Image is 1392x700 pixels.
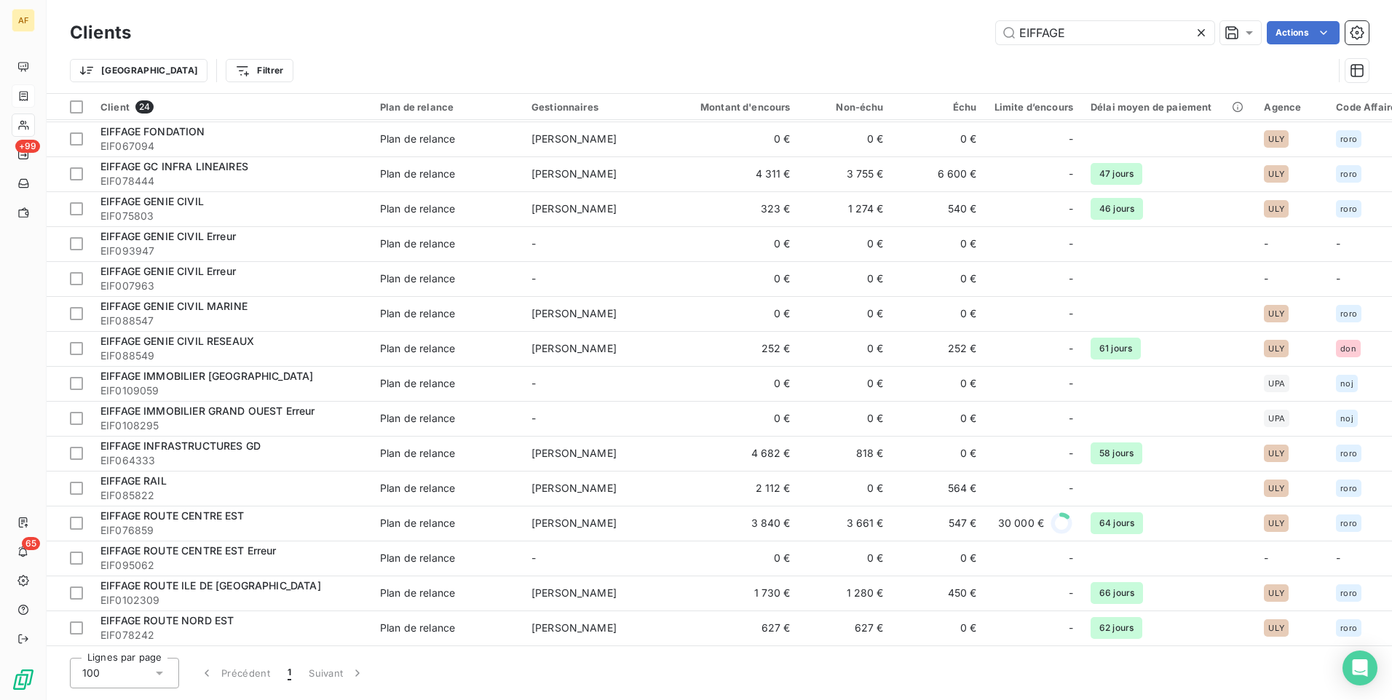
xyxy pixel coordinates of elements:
span: - [1069,132,1073,146]
div: Échu [901,101,977,113]
td: 0 € [799,296,893,331]
td: 3 840 € [674,506,799,541]
span: [PERSON_NAME] [531,342,617,354]
input: Rechercher [996,21,1214,44]
span: - [531,552,536,564]
td: 0 € [893,226,986,261]
div: Délai moyen de paiement [1091,101,1246,113]
span: EIF0102309 [100,593,363,608]
td: 4 682 € [674,436,799,471]
td: 323 € [674,191,799,226]
button: [GEOGRAPHIC_DATA] [70,59,207,82]
span: ULY [1268,589,1284,597]
span: 62 jours [1091,617,1142,639]
span: EIFFAGE IMMOBILIER GRAND OUEST Erreur [100,405,315,417]
span: - [531,272,536,285]
span: - [1069,411,1073,426]
div: Open Intercom Messenger [1342,651,1377,685]
td: 0 € [893,261,986,296]
td: 0 € [799,261,893,296]
button: Actions [1267,21,1340,44]
span: - [531,412,536,424]
span: +99 [15,140,40,153]
span: EIFFAGE ROUTE ILE DE [GEOGRAPHIC_DATA] [100,579,321,592]
span: ULY [1268,449,1284,458]
div: Limite d’encours [994,101,1073,113]
span: roro [1340,135,1357,143]
td: 1 730 € [674,576,799,610]
span: - [1264,237,1268,250]
span: UPA [1268,379,1284,388]
td: 0 € [799,401,893,436]
td: 0 € [674,226,799,261]
td: 0 € [674,541,799,576]
span: EIF078444 [100,174,363,188]
span: roro [1340,589,1357,597]
span: 64 jours [1091,512,1143,534]
span: - [1264,552,1268,564]
span: EIF064333 [100,453,363,468]
div: Plan de relance [380,236,455,251]
span: - [1069,236,1073,251]
span: ULY [1268,170,1284,178]
td: 1 280 € [799,576,893,610]
span: EIFFAGE GENIE CIVIL [100,195,204,207]
span: EIFFAGE GENIE CIVIL Erreur [100,230,236,242]
span: [PERSON_NAME] [531,586,617,599]
td: 564 € [893,471,986,506]
span: roro [1340,519,1357,528]
div: Plan de relance [380,271,455,286]
span: - [531,377,536,389]
span: don [1340,344,1356,353]
td: 450 € [893,576,986,610]
td: 627 € [674,610,799,645]
div: Plan de relance [380,202,455,216]
span: - [1069,376,1073,391]
span: - [1264,272,1268,285]
td: 0 € [893,541,986,576]
span: - [1069,306,1073,321]
span: - [1069,446,1073,461]
div: Plan de relance [380,446,455,461]
span: roro [1340,624,1357,632]
span: [PERSON_NAME] [531,447,617,459]
span: EIF076859 [100,523,363,538]
span: EIFFAGE RAIL [100,474,167,487]
button: Suivant [300,658,373,688]
div: Gestionnaires [531,101,665,113]
td: 0 € [893,401,986,436]
span: 1 [288,666,291,680]
span: ULY [1268,484,1284,493]
span: EIF088549 [100,349,363,363]
span: - [1336,272,1340,285]
span: EIFFAGE ROUTE CENTRE EST Erreur [100,544,277,557]
span: - [1069,551,1073,565]
div: Agence [1264,101,1318,113]
td: 0 € [799,226,893,261]
td: 6 600 € [893,156,986,191]
div: Plan de relance [380,411,455,426]
td: 0 € [893,296,986,331]
span: ULY [1268,519,1284,528]
span: EIFFAGE ROUTE NORD EST [100,614,234,627]
td: 0 € [893,610,986,645]
div: Plan de relance [380,516,455,530]
span: [PERSON_NAME] [531,482,617,494]
button: Précédent [191,658,279,688]
span: 58 jours [1091,442,1142,464]
span: EIF067094 [100,139,363,154]
div: Plan de relance [380,376,455,391]
button: 1 [279,658,300,688]
span: [PERSON_NAME] [531,621,617,634]
span: Client [100,101,130,113]
span: 24 [135,100,154,114]
div: AF [12,9,35,32]
span: EIF095062 [100,558,363,573]
span: - [1069,621,1073,635]
span: [PERSON_NAME] [531,307,617,319]
div: Plan de relance [380,101,514,113]
div: Plan de relance [380,167,455,181]
td: 0 € [799,366,893,401]
div: Plan de relance [380,621,455,635]
span: roro [1340,204,1357,213]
